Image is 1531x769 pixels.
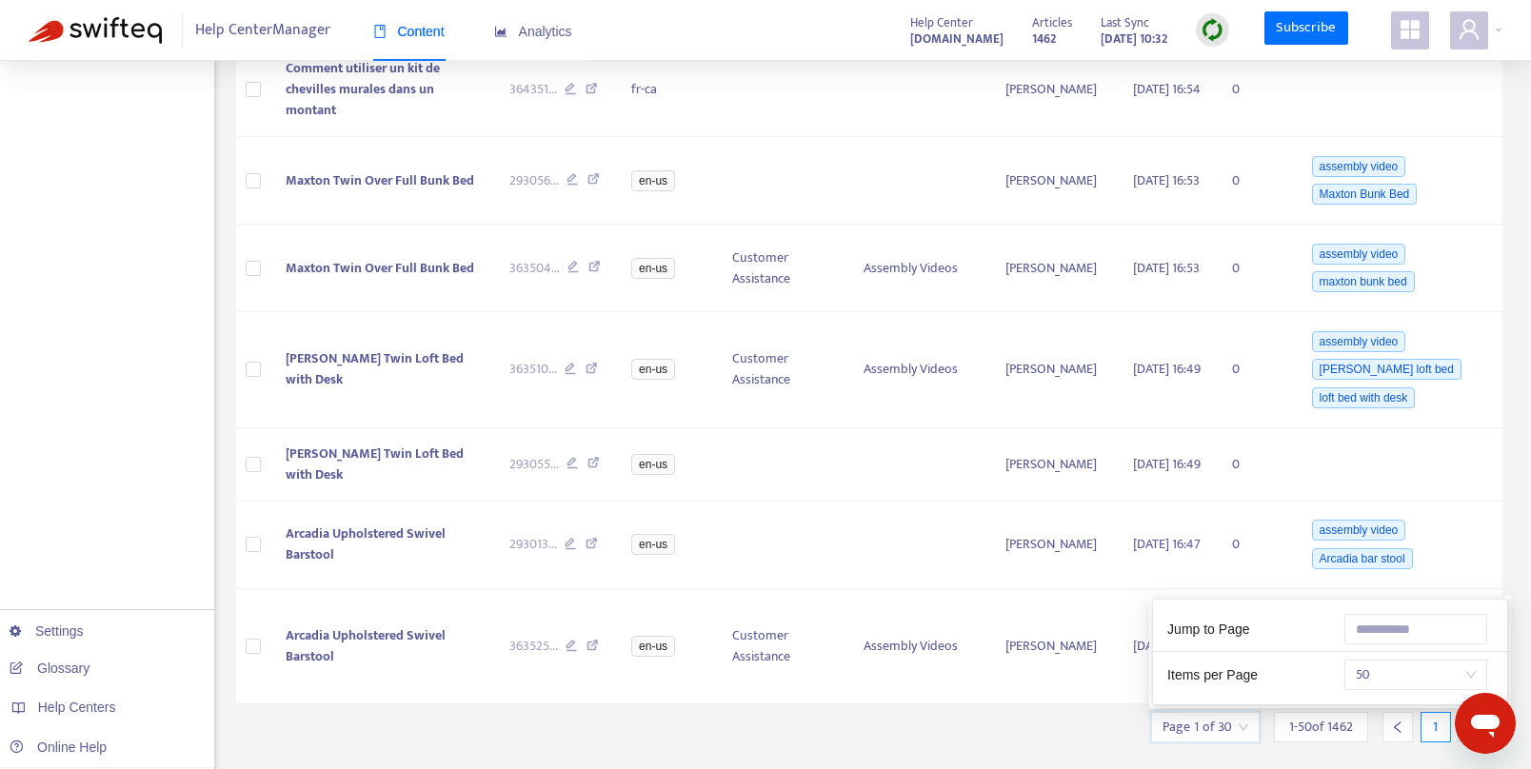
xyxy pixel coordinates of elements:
td: fr-ca [616,43,717,137]
span: Arcadia Upholstered Swivel Barstool [286,523,446,565]
span: Analytics [494,24,572,39]
span: 363504 ... [509,258,560,279]
td: Customer Assistance [717,225,848,312]
span: Maxton Twin Over Full Bunk Bed [286,169,474,191]
td: [PERSON_NAME] [990,312,1118,428]
td: 0 [1217,137,1293,225]
span: maxton bunk bed [1312,271,1415,292]
span: [PERSON_NAME] Twin Loft Bed with Desk [286,443,464,485]
span: 293055 ... [509,454,559,475]
span: Help Center [910,12,973,33]
span: Last Sync [1101,12,1149,33]
span: en-us [631,359,675,380]
strong: 1462 [1032,29,1056,49]
td: Customer Assistance [717,589,848,705]
span: Help Centers [38,700,116,715]
span: en-us [631,258,675,279]
td: Assembly Videos [848,225,990,312]
td: 0 [1217,502,1293,589]
a: [DOMAIN_NAME] [910,28,1004,49]
span: Maxton Twin Over Full Bunk Bed [286,257,474,279]
span: Content [373,24,445,39]
span: appstore [1399,18,1422,41]
a: Glossary [10,661,89,676]
span: Maxton Bunk Bed [1312,184,1418,205]
td: 0 [1217,312,1293,428]
span: assembly video [1312,331,1406,352]
span: [DATE] 16:53 [1133,169,1200,191]
span: Arcadia Upholstered Swivel Barstool [286,624,446,667]
iframe: Button to launch messaging window [1455,693,1516,754]
td: [PERSON_NAME] [990,589,1118,705]
td: 0 [1217,589,1293,705]
span: en-us [631,170,675,191]
span: [DATE] 16:47 [1133,635,1201,657]
span: user [1458,18,1481,41]
span: Jump to Page [1167,621,1249,637]
span: [PERSON_NAME] Twin Loft Bed with Desk [286,347,464,390]
td: 0 [1217,428,1293,502]
span: [DATE] 16:53 [1133,257,1200,279]
span: left [1391,720,1404,734]
span: Comment utiliser un kit de chevilles murales dans un montant [286,57,440,121]
img: Swifteq [29,17,162,44]
strong: [DATE] 10:32 [1101,29,1167,49]
td: Assembly Videos [848,312,990,428]
span: Arcadia bar stool [1312,548,1413,569]
span: en-us [631,636,675,657]
td: Assembly Videos [848,589,990,705]
span: [PERSON_NAME] loft bed [1312,359,1461,380]
span: Items per Page [1167,667,1258,682]
span: [DATE] 16:54 [1133,78,1201,100]
td: Customer Assistance [717,312,848,428]
span: en-us [631,534,675,555]
a: Subscribe [1264,11,1348,46]
td: [PERSON_NAME] [990,225,1118,312]
span: assembly video [1312,520,1406,541]
img: sync.dc5367851b00ba804db3.png [1201,18,1224,42]
td: [PERSON_NAME] [990,502,1118,589]
td: 0 [1217,43,1293,137]
span: area-chart [494,25,507,38]
span: en-us [631,454,675,475]
td: [PERSON_NAME] [990,43,1118,137]
span: [DATE] 16:47 [1133,533,1201,555]
span: [DATE] 16:49 [1133,453,1201,475]
span: 363510 ... [509,359,557,380]
span: Help Center Manager [195,12,330,49]
span: book [373,25,387,38]
td: [PERSON_NAME] [990,428,1118,502]
span: assembly video [1312,244,1406,265]
span: 364351 ... [509,79,557,100]
span: loft bed with desk [1312,387,1416,408]
span: Articles [1032,12,1072,33]
td: 0 [1217,225,1293,312]
div: 1 [1421,712,1451,742]
span: 363525 ... [509,636,558,657]
span: 1 - 50 of 1462 [1289,717,1353,737]
td: [PERSON_NAME] [990,137,1118,225]
a: Settings [10,623,84,639]
span: assembly video [1312,156,1406,177]
a: Online Help [10,739,107,755]
strong: [DOMAIN_NAME] [910,29,1004,49]
span: 293056 ... [509,170,559,191]
span: [DATE] 16:49 [1133,358,1201,380]
span: 50 [1356,661,1476,689]
span: 293013 ... [509,534,557,555]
